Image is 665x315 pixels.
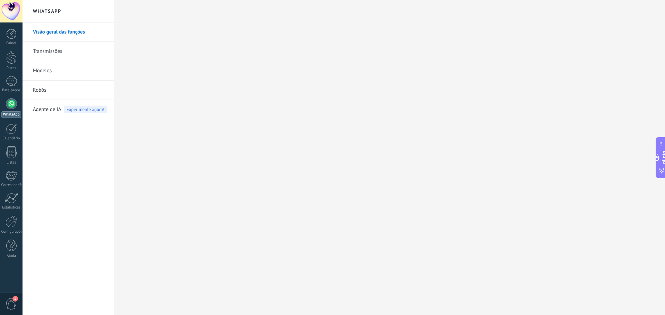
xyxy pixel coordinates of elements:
[2,88,20,93] font: Bate-papos
[2,136,20,141] font: Calendário
[33,67,52,74] font: Modelos
[33,87,46,93] font: Robôs
[23,81,114,100] li: Robôs
[14,296,16,301] font: 1
[66,106,104,112] font: Experimente agora!
[33,106,61,113] font: Agente de IA
[7,66,16,71] font: Pistas
[6,41,16,46] font: Painel
[1,229,24,234] font: Configurações
[23,61,114,81] li: Modelos
[23,22,114,42] li: Visão geral das funções
[33,8,61,14] font: WhatsApp
[33,100,107,119] a: Agente de IAExperimente agora!
[7,253,16,258] font: Ajuda
[33,42,107,61] a: Transmissões
[33,29,85,35] font: Visão geral das funções
[23,42,114,61] li: Transmissões
[23,100,114,119] li: Agente de IA
[3,112,20,117] font: WhatsApp
[33,81,107,100] a: Robôs
[33,22,107,42] a: Visão geral das funções
[7,160,16,165] font: Listas
[33,61,107,81] a: Modelos
[1,183,28,187] font: Correspondência
[33,48,62,55] font: Transmissões
[2,205,20,210] font: Estatísticas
